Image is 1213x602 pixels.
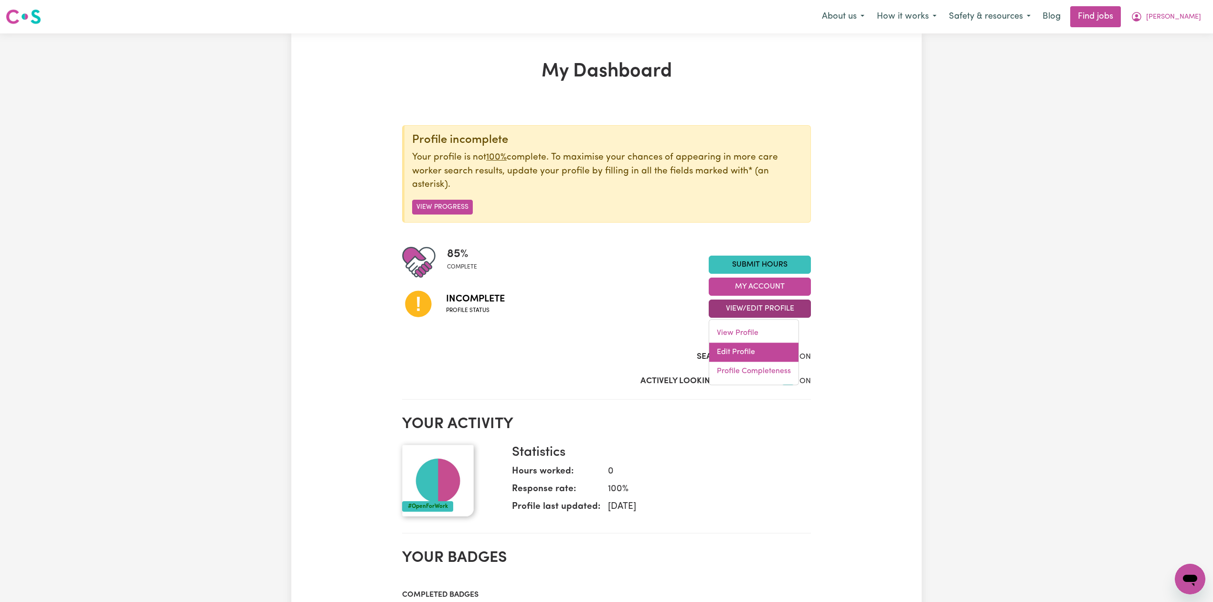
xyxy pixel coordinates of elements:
[799,353,811,361] span: ON
[402,60,811,83] h1: My Dashboard
[447,246,485,279] div: Profile completeness: 85%
[709,256,811,274] a: Submit Hours
[446,292,505,306] span: Incomplete
[6,8,41,25] img: Careseekers logo
[412,200,473,215] button: View Progress
[709,343,798,362] a: Edit Profile
[486,153,507,162] u: 100%
[512,445,803,461] h3: Statistics
[1125,7,1207,27] button: My Account
[402,591,811,600] h3: Completed badges
[1070,6,1121,27] a: Find jobs
[816,7,871,27] button: About us
[600,500,803,514] dd: [DATE]
[640,375,769,387] label: Actively Looking for Clients
[402,445,474,516] img: Your profile picture
[6,6,41,28] a: Careseekers logo
[402,549,811,567] h2: Your badges
[600,483,803,496] dd: 100 %
[943,7,1037,27] button: Safety & resources
[871,7,943,27] button: How it works
[412,133,803,147] div: Profile incomplete
[1146,12,1201,22] span: [PERSON_NAME]
[1037,6,1066,27] a: Blog
[447,263,477,271] span: complete
[709,362,798,381] a: Profile Completeness
[447,246,477,263] span: 85 %
[600,465,803,479] dd: 0
[697,351,769,363] label: Search Visibility
[709,278,811,296] button: My Account
[709,324,798,343] a: View Profile
[799,377,811,385] span: ON
[512,500,600,518] dt: Profile last updated:
[412,151,803,192] p: Your profile is not complete. To maximise your chances of appearing in more care worker search re...
[1175,564,1205,594] iframe: Button to launch messaging window
[402,415,811,433] h2: Your activity
[402,501,453,512] div: #OpenForWork
[512,483,600,500] dt: Response rate:
[446,306,505,315] span: Profile status
[709,300,811,318] button: View/Edit Profile
[512,465,600,483] dt: Hours worked:
[709,320,799,386] div: View/Edit Profile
